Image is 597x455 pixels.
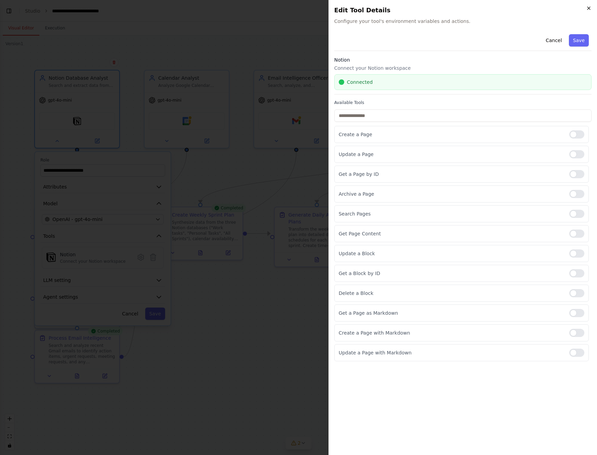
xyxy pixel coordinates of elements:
p: Search Pages [339,210,564,217]
label: Available Tools [334,100,592,105]
p: Get a Page as Markdown [339,310,564,316]
p: Archive a Page [339,191,564,197]
p: Create a Page with Markdown [339,329,564,336]
span: Configure your tool's environment variables and actions. [334,18,592,25]
p: Get a Block by ID [339,270,564,277]
h2: Edit Tool Details [334,5,592,15]
button: Save [569,34,589,47]
p: Update a Page with Markdown [339,349,564,356]
p: Delete a Block [339,290,564,297]
button: Cancel [542,34,566,47]
p: Update a Page [339,151,564,158]
h3: Notion [334,56,592,63]
p: Update a Block [339,250,564,257]
span: Connected [347,79,373,86]
p: Get Page Content [339,230,564,237]
p: Create a Page [339,131,564,138]
p: Connect your Notion workspace [334,65,592,71]
p: Get a Page by ID [339,171,564,178]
